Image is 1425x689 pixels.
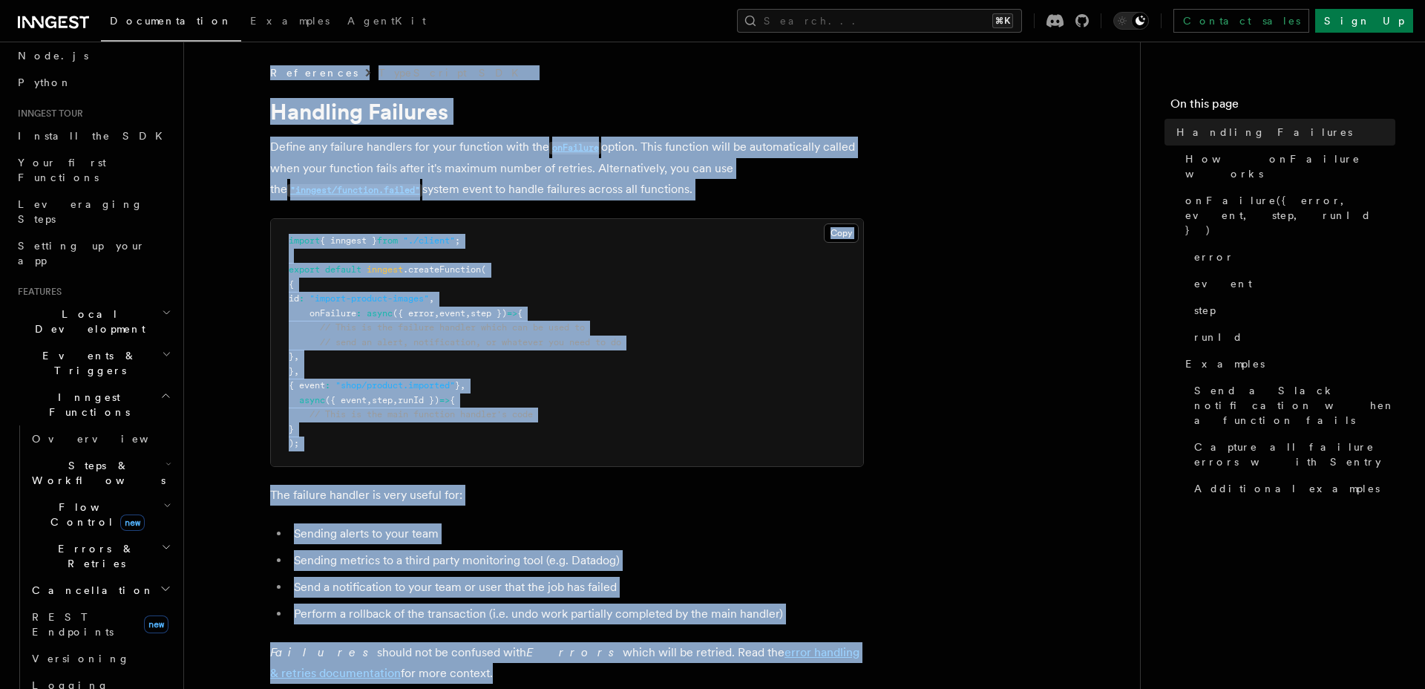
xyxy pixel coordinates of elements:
span: Node.js [18,50,88,62]
span: event [439,308,465,319]
span: } [455,380,460,391]
span: Install the SDK [18,130,171,142]
span: ; [455,235,460,246]
span: { [517,308,522,319]
li: Send a notification to your team or user that the job has failed [289,577,864,598]
span: : [325,380,330,391]
a: TypeScript SDK [379,65,528,80]
li: Sending alerts to your team [289,523,864,544]
h1: Handling Failures [270,98,864,125]
span: References [270,65,358,80]
p: Define any failure handlers for your function with the option. This function will be automaticall... [270,137,864,200]
span: runId }) [398,395,439,405]
span: Capture all failure errors with Sentry [1194,440,1395,469]
span: new [120,515,145,531]
span: new [144,615,168,633]
a: step [1188,297,1395,324]
a: Python [12,69,174,96]
button: Search...⌘K [737,9,1022,33]
a: Your first Functions [12,149,174,191]
span: { [289,279,294,290]
span: Steps & Workflows [26,458,166,488]
span: Cancellation [26,583,154,598]
span: , [294,366,299,376]
a: Leveraging Steps [12,191,174,232]
span: // send an alert, notification, or whatever you need to do [320,337,621,347]
p: should not be confused with which will be retried. Read the for more context. [270,642,864,684]
span: REST Endpoints [32,611,114,638]
span: , [367,395,372,405]
span: error [1194,249,1234,264]
span: id [289,293,299,304]
button: Inngest Functions [12,384,174,425]
span: Versioning [32,653,130,664]
em: Failures [270,645,377,659]
a: Overview [26,425,174,452]
span: "./client" [403,235,455,246]
em: Errors [526,645,623,659]
span: .createFunction [403,264,481,275]
span: // This is the failure handler which can be used to [320,322,585,333]
span: Setting up your app [18,240,145,267]
a: Additional examples [1188,475,1395,502]
a: REST Endpointsnew [26,604,174,645]
span: Documentation [110,15,232,27]
span: onFailure [309,308,356,319]
h4: On this page [1170,95,1395,119]
a: onFailure [549,140,601,154]
span: => [439,395,450,405]
a: error handling & retries documentation [270,645,859,680]
span: runId [1194,330,1243,344]
span: Send a Slack notification when a function fails [1194,383,1395,428]
span: default [325,264,361,275]
a: Capture all failure errors with Sentry [1188,434,1395,475]
li: Sending metrics to a third party monitoring tool (e.g. Datadog) [289,550,864,571]
button: Steps & Workflows [26,452,174,494]
button: Errors & Retries [26,535,174,577]
span: onFailure({ error, event, step, runId }) [1185,193,1395,238]
kbd: ⌘K [992,13,1013,28]
span: , [465,308,471,319]
span: AgentKit [347,15,426,27]
span: event [1194,276,1252,291]
span: inngest [367,264,403,275]
span: import [289,235,320,246]
span: // This is the main function handler's code [309,409,533,419]
span: , [429,293,434,304]
span: Features [12,286,62,298]
li: Perform a rollback of the transaction (i.e. undo work partially completed by the main handler) [289,604,864,624]
a: event [1188,270,1395,297]
button: Flow Controlnew [26,494,174,535]
span: export [289,264,320,275]
span: { inngest } [320,235,377,246]
span: How onFailure works [1185,151,1395,181]
a: runId [1188,324,1395,350]
span: ({ error [393,308,434,319]
a: Node.js [12,42,174,69]
span: ({ event [325,395,367,405]
span: { [450,395,455,405]
a: onFailure({ error, event, step, runId }) [1179,187,1395,244]
span: Flow Control [26,500,163,529]
span: step [1194,303,1216,318]
span: , [434,308,439,319]
a: Send a Slack notification when a function fails [1188,377,1395,434]
a: Documentation [101,4,241,42]
button: Toggle dark mode [1113,12,1149,30]
span: async [367,308,393,319]
span: async [299,395,325,405]
a: Handling Failures [1170,119,1395,146]
span: } [289,424,294,434]
a: AgentKit [338,4,435,40]
span: Python [18,76,72,88]
span: ); [289,438,299,448]
span: : [299,293,304,304]
button: Local Development [12,301,174,342]
code: "inngest/function.failed" [287,184,422,197]
code: onFailure [549,142,601,154]
span: step }) [471,308,507,319]
span: Leveraging Steps [18,198,143,225]
a: "inngest/function.failed" [287,182,422,196]
span: , [294,351,299,362]
span: "import-product-images" [309,293,429,304]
